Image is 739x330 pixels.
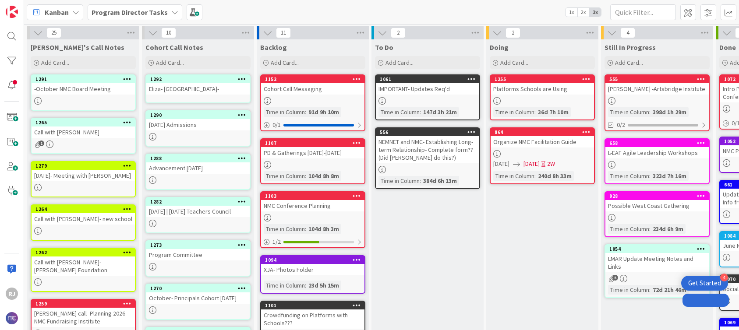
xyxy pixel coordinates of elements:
span: 3x [589,8,601,17]
span: : [649,224,651,234]
img: Visit kanbanzone.com [6,6,18,18]
div: Call with [PERSON_NAME] [32,126,135,138]
div: 1288 [150,155,250,161]
div: 1054LMAR Update Meeting Notes and Links [605,245,709,272]
div: Eliza- [GEOGRAPHIC_DATA]- [146,83,250,95]
div: Time in Column [608,171,649,181]
div: 1264Call with [PERSON_NAME]- new school [32,205,135,225]
div: Time in Column [608,107,649,117]
span: Kanban [45,7,69,18]
span: 0/2 [617,120,625,130]
div: Time in Column [378,176,420,186]
div: 1259 [32,300,135,308]
div: 234d 6h 9m [651,224,686,234]
div: 1288Advancement [DATE] [146,154,250,174]
span: To Do [375,43,393,52]
div: Get Started [688,279,721,288]
div: [DATE] Admissions [146,119,250,130]
span: : [305,224,306,234]
div: -October NMC Board Meeting [32,83,135,95]
div: 1152 [265,76,364,82]
div: 147d 3h 21m [421,107,459,117]
div: Call with [PERSON_NAME]- [PERSON_NAME] Foundation [32,256,135,276]
div: 36d 7h 10m [536,107,571,117]
span: 1 / 2 [272,237,281,246]
div: 1273 [146,241,250,249]
div: 1061 [376,75,479,83]
div: 104d 8h 8m [306,171,341,181]
span: 4 [620,28,635,38]
span: : [649,285,651,295]
div: Possible West Coast Gathering [605,200,709,211]
div: Open Get Started checklist, remaining modules: 4 [681,276,728,291]
div: Organize NMC Facilitation Guide [491,136,594,147]
span: Add Card... [385,59,414,67]
div: 1103NMC Conference Planning [261,192,364,211]
div: 864Organize NMC Facilitation Guide [491,128,594,147]
span: : [420,176,421,186]
div: Time in Column [264,281,305,290]
span: : [649,171,651,181]
div: 23d 5h 15m [306,281,341,290]
div: 1262 [35,249,135,256]
div: 1265Call with [PERSON_NAME] [32,119,135,138]
span: : [420,107,421,117]
div: 556NEMNET and NMC- Establishing Long-term Relationship- Complete form?? (Did [PERSON_NAME] do this?) [376,128,479,163]
div: Advancement [DATE] [146,162,250,174]
div: 658 [605,139,709,147]
div: 1291 [35,76,135,82]
div: 1054 [605,245,709,253]
div: 323d 7h 16m [651,171,689,181]
div: [PERSON_NAME] -Artsbridge Institute [605,83,709,95]
span: 5 [612,275,618,281]
div: XJA- Photos Folder [261,264,364,275]
div: 1101 [261,302,364,309]
div: 1103 [265,193,364,199]
span: Add Card... [615,59,643,67]
div: 1107 [261,139,364,147]
div: 1282 [146,198,250,206]
div: 556 [380,129,479,135]
div: 240d 8h 33m [536,171,574,181]
div: 1/2 [261,236,364,247]
div: 1107PD & Gatherings [DATE]-[DATE] [261,139,364,158]
div: 1107 [265,140,364,146]
div: Program Committee [146,249,250,260]
span: [DATE] [523,159,540,169]
div: L-EAF Agile Leadership Workshops [605,147,709,158]
span: 2x [577,8,589,17]
div: 1054 [609,246,709,252]
div: 1270October- Principals Cohort [DATE] [146,284,250,304]
div: 1255 [495,76,594,82]
span: : [305,281,306,290]
div: 1101Crowdfunding on Platforms with Schools??? [261,302,364,329]
b: Program Director Tasks [92,8,168,17]
img: avatar [6,312,18,324]
div: 1292 [150,76,250,82]
div: 928 [605,192,709,200]
div: 1264 [32,205,135,213]
div: NEMNET and NMC- Establishing Long-term Relationship- Complete form?? (Did [PERSON_NAME] do this?) [376,136,479,163]
div: Time in Column [493,171,534,181]
div: 928 [609,193,709,199]
span: 1x [566,8,577,17]
div: [PERSON_NAME] call- Planning 2026 NMC Fundraising Institute [32,308,135,327]
div: Time in Column [264,171,305,181]
div: 1292 [146,75,250,83]
div: 1279[DATE]- Meeting with [PERSON_NAME] [32,162,135,181]
span: Cohort Call Notes [145,43,203,52]
div: 1152 [261,75,364,83]
span: Add Card... [41,59,69,67]
div: 1279 [35,163,135,169]
span: : [649,107,651,117]
div: 1270 [146,284,250,292]
div: 1292Eliza- [GEOGRAPHIC_DATA]- [146,75,250,95]
div: 1255 [491,75,594,83]
div: 1282 [150,199,250,205]
span: Add Card... [156,59,184,67]
div: 1259[PERSON_NAME] call- Planning 2026 NMC Fundraising Institute [32,300,135,327]
span: Still In Progress [605,43,656,52]
div: 1288 [146,154,250,162]
div: 1264 [35,206,135,212]
div: 104d 8h 3m [306,224,341,234]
